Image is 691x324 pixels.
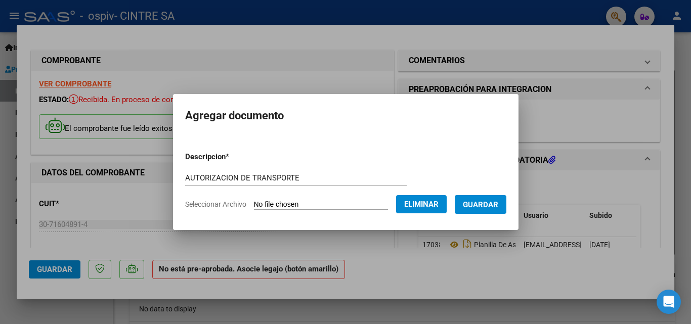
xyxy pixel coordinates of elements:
[463,200,498,209] span: Guardar
[657,290,681,314] div: Open Intercom Messenger
[396,195,447,213] button: Eliminar
[404,200,439,209] span: Eliminar
[185,106,506,125] h2: Agregar documento
[185,151,282,163] p: Descripcion
[185,200,246,208] span: Seleccionar Archivo
[455,195,506,214] button: Guardar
